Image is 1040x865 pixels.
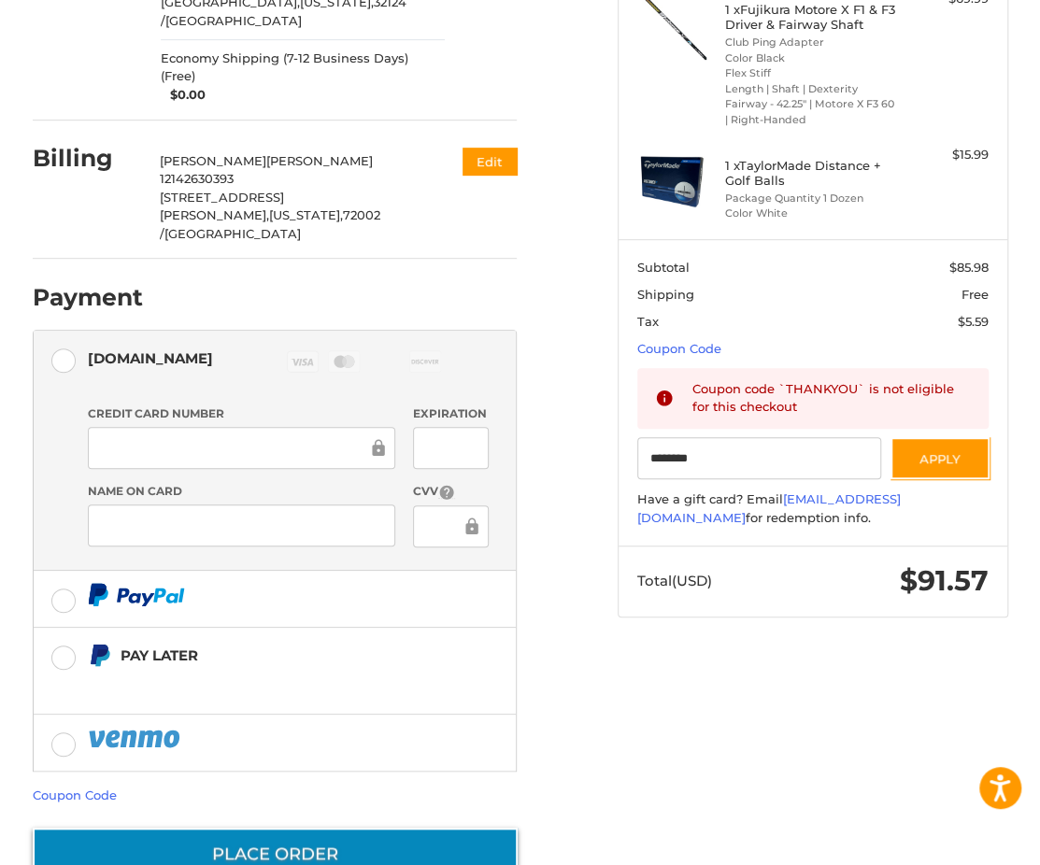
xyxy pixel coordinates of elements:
div: [DOMAIN_NAME] [88,343,213,374]
div: Coupon code `THANKYOU` is not eligible for this checkout [692,380,971,417]
a: Coupon Code [33,787,117,802]
div: $15.99 [901,146,989,164]
button: Apply [890,437,990,479]
span: Total (USD) [637,572,712,589]
li: Flex Stiff [725,65,896,81]
h4: 1 x Fujikura Motore X F1 & F3 Driver & Fairway Shaft [725,2,896,33]
span: [GEOGRAPHIC_DATA] [165,13,302,28]
span: [US_STATE], [269,207,343,222]
span: [PERSON_NAME] [266,153,373,168]
span: Free [962,287,989,302]
img: PayPal icon [88,727,183,750]
li: Color Black [725,50,896,66]
span: Economy Shipping (7-12 Business Days) (Free) [161,50,445,86]
li: Color White [725,206,896,221]
div: Have a gift card? Email for redemption info. [637,490,990,527]
span: 72002 / [160,207,380,241]
span: [PERSON_NAME] [160,153,266,168]
span: Subtotal [637,260,690,275]
span: $5.59 [958,314,989,329]
h2: Billing [33,144,142,173]
span: [GEOGRAPHIC_DATA] [164,226,301,241]
span: Tax [637,314,659,329]
span: [PERSON_NAME], [160,207,269,222]
a: [EMAIL_ADDRESS][DOMAIN_NAME] [637,491,901,525]
li: Length | Shaft | Dexterity Fairway - 42.25" | Motore X F3 60 | Right-Handed [725,81,896,128]
h4: 1 x TaylorMade Distance + Golf Balls [725,158,896,189]
iframe: Google Customer Reviews [886,815,1040,865]
span: Shipping [637,287,694,302]
div: Pay Later [121,640,478,671]
label: Credit Card Number [88,405,395,422]
li: Club Ping Adapter [725,35,896,50]
li: Package Quantity 1 Dozen [725,191,896,206]
img: Pay Later icon [88,644,111,667]
span: $91.57 [900,563,989,598]
h2: Payment [33,283,143,312]
span: $85.98 [949,260,989,275]
span: $0.00 [161,86,206,105]
img: PayPal icon [88,583,185,606]
span: 12142630393 [160,171,234,186]
span: [STREET_ADDRESS] [160,190,284,205]
label: CVV [413,483,489,501]
a: Coupon Code [637,341,721,356]
iframe: PayPal Message 1 [88,675,478,691]
button: Edit [463,148,517,175]
label: Name on Card [88,483,395,500]
label: Expiration [413,405,489,422]
input: Gift Certificate or Coupon Code [637,437,881,479]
